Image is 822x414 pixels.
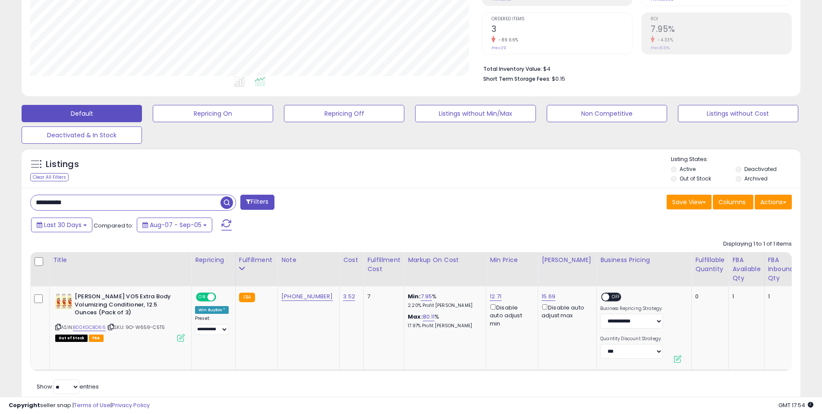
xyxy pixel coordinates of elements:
[768,256,794,283] div: FBA inbound Qty
[495,37,519,43] small: -89.66%
[718,198,746,206] span: Columns
[240,195,274,210] button: Filters
[343,292,355,301] a: 3.52
[408,313,479,329] div: %
[195,256,232,265] div: Repricing
[408,323,479,329] p: 17.97% Profit [PERSON_NAME]
[655,37,673,43] small: -4.33%
[404,252,486,286] th: The percentage added to the cost of goods (COGS) that forms the calculator for Min & Max prices.
[75,293,180,319] b: [PERSON_NAME] VO5 Extra Body Volumizing Conditioner, 12.5 Ounces (Pack of 3)
[600,336,663,342] label: Quantity Discount Strategy:
[408,256,482,265] div: Markup on Cost
[284,105,404,122] button: Repricing Off
[651,45,670,51] small: Prev: 8.31%
[542,292,555,301] a: 15.69
[73,324,106,331] a: B00KGCBO66
[490,256,534,265] div: Min Price
[107,324,165,331] span: | SKU: 9O-W659-C5T5
[671,155,800,164] p: Listing States:
[150,221,202,229] span: Aug-07 - Sep-05
[667,195,712,209] button: Save View
[483,65,542,73] b: Total Inventory Value:
[53,256,188,265] div: Title
[197,294,208,301] span: ON
[483,63,785,73] li: $4
[547,105,667,122] button: Non Competitive
[415,105,535,122] button: Listings without Min/Max
[491,24,632,36] h2: 3
[421,292,432,301] a: 7.95
[778,401,813,409] span: 2025-10-6 17:54 GMT
[732,256,760,283] div: FBA Available Qty
[9,401,40,409] strong: Copyright
[680,175,711,182] label: Out of Stock
[367,293,397,300] div: 7
[46,158,79,171] h5: Listings
[94,221,133,230] span: Compared to:
[239,293,255,302] small: FBA
[281,292,333,301] a: [PHONE_NUMBER]
[678,105,798,122] button: Listings without Cost
[153,105,273,122] button: Repricing On
[239,256,274,265] div: Fulfillment
[491,17,632,22] span: Ordered Items
[744,165,777,173] label: Deactivated
[680,165,696,173] label: Active
[55,335,88,342] span: All listings that are currently out of stock and unavailable for purchase on Amazon
[55,293,72,310] img: 51sewaNsBqL._SL40_.jpg
[22,105,142,122] button: Default
[423,313,435,321] a: 80.11
[651,17,791,22] span: ROI
[609,294,623,301] span: OFF
[695,293,722,300] div: 0
[408,293,479,309] div: %
[343,256,360,265] div: Cost
[31,218,92,232] button: Last 30 Days
[542,256,593,265] div: [PERSON_NAME]
[600,256,688,265] div: Business Pricing
[9,401,150,410] div: seller snap | |
[408,292,421,300] b: Min:
[37,382,99,391] span: Show: entries
[281,256,336,265] div: Note
[195,306,229,314] div: Win BuyBox *
[600,306,663,312] label: Business Repricing Strategy:
[651,24,791,36] h2: 7.95%
[483,75,551,82] b: Short Term Storage Fees:
[74,401,110,409] a: Terms of Use
[22,126,142,144] button: Deactivated & In Stock
[491,45,506,51] small: Prev: 29
[723,240,792,248] div: Displaying 1 to 1 of 1 items
[768,293,791,300] div: 1
[137,218,212,232] button: Aug-07 - Sep-05
[744,175,768,182] label: Archived
[215,294,229,301] span: OFF
[367,256,400,274] div: Fulfillment Cost
[55,293,185,341] div: ASIN:
[490,292,501,301] a: 12.71
[490,303,531,328] div: Disable auto adjust min
[542,303,590,319] div: Disable auto adjust max
[195,316,229,335] div: Preset:
[713,195,753,209] button: Columns
[112,401,150,409] a: Privacy Policy
[408,303,479,309] p: 2.20% Profit [PERSON_NAME]
[732,293,757,300] div: 1
[89,335,104,342] span: FBA
[44,221,82,229] span: Last 30 Days
[695,256,725,274] div: Fulfillable Quantity
[552,75,565,83] span: $0.15
[30,173,69,181] div: Clear All Filters
[408,313,423,321] b: Max:
[755,195,792,209] button: Actions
